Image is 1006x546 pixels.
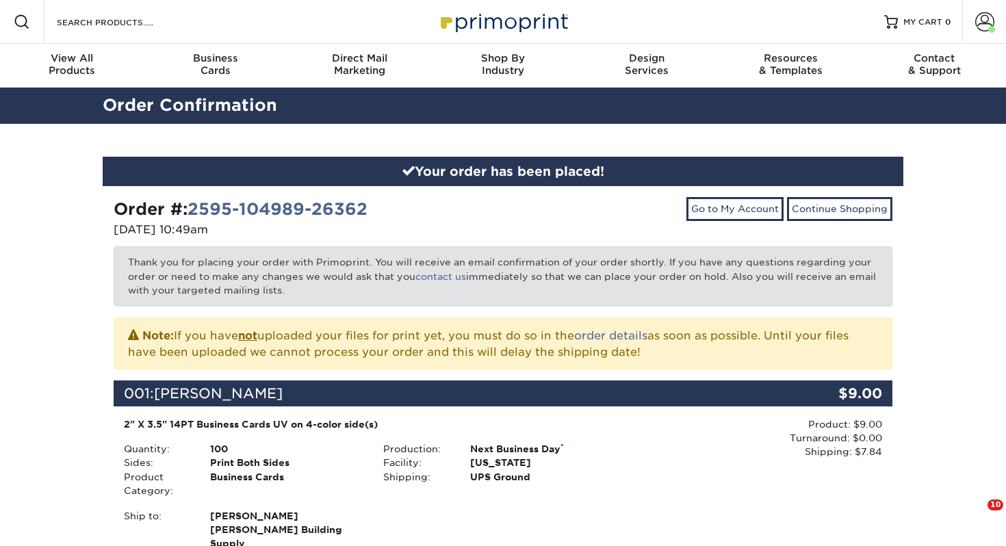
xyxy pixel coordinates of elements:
[373,456,459,469] div: Facility:
[719,52,862,77] div: & Templates
[945,17,951,27] span: 0
[719,52,862,64] span: Resources
[188,199,367,219] a: 2595-104989-26362
[114,470,200,498] div: Product Category:
[431,52,575,64] span: Shop By
[762,380,892,406] div: $9.00
[959,499,992,532] iframe: Intercom live chat
[460,470,633,484] div: UPS Ground
[114,442,200,456] div: Quantity:
[200,470,373,498] div: Business Cards
[435,7,571,36] img: Primoprint
[114,222,493,238] p: [DATE] 10:49am
[903,16,942,28] span: MY CART
[92,93,914,118] h2: Order Confirmation
[373,470,459,484] div: Shipping:
[55,14,189,30] input: SEARCH PRODUCTS.....
[862,44,1006,88] a: Contact& Support
[415,271,466,282] a: contact us
[460,456,633,469] div: [US_STATE]
[154,385,283,402] span: [PERSON_NAME]
[144,44,287,88] a: BusinessCards
[431,52,575,77] div: Industry
[287,52,431,64] span: Direct Mail
[144,52,287,77] div: Cards
[686,197,784,220] a: Go to My Account
[200,442,373,456] div: 100
[128,326,878,361] p: If you have uploaded your files for print yet, you must do so in the as soon as possible. Until y...
[287,44,431,88] a: Direct MailMarketing
[373,442,459,456] div: Production:
[460,442,633,456] div: Next Business Day
[574,329,647,342] a: order details
[142,329,174,342] strong: Note:
[287,52,431,77] div: Marketing
[988,499,1003,510] span: 10
[431,44,575,88] a: Shop ByIndustry
[575,52,719,64] span: Design
[210,509,363,523] span: [PERSON_NAME]
[144,52,287,64] span: Business
[114,380,762,406] div: 001:
[862,52,1006,64] span: Contact
[114,456,200,469] div: Sides:
[862,52,1006,77] div: & Support
[200,456,373,469] div: Print Both Sides
[238,329,257,342] b: not
[575,52,719,77] div: Services
[114,246,892,306] p: Thank you for placing your order with Primoprint. You will receive an email confirmation of your ...
[124,417,623,431] div: 2" X 3.5" 14PT Business Cards UV on 4-color side(s)
[633,417,882,459] div: Product: $9.00 Turnaround: $0.00 Shipping: $7.84
[787,197,892,220] a: Continue Shopping
[114,199,367,219] strong: Order #:
[719,44,862,88] a: Resources& Templates
[575,44,719,88] a: DesignServices
[103,157,903,187] div: Your order has been placed!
